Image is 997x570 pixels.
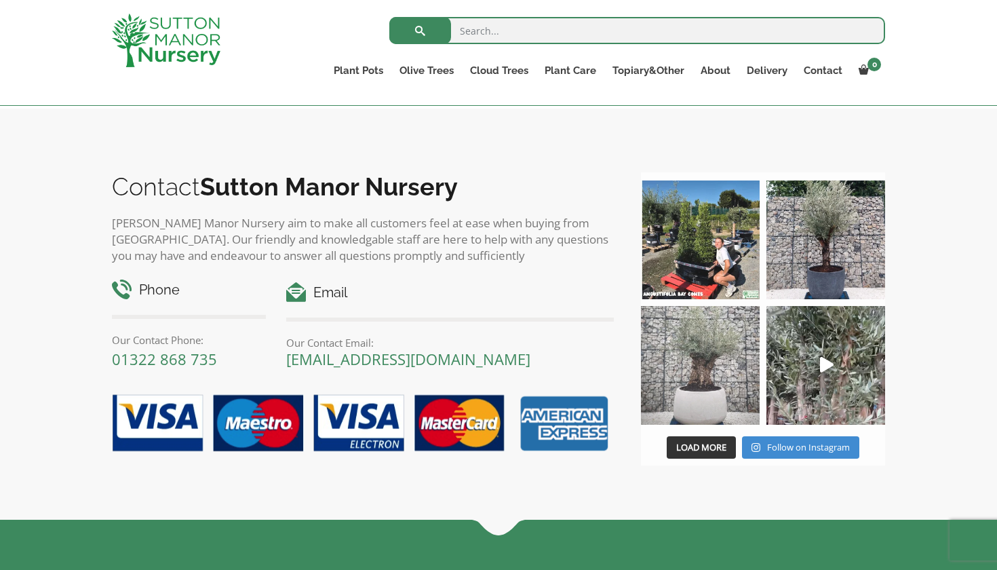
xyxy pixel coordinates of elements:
[851,61,885,80] a: 0
[391,61,462,80] a: Olive Trees
[112,349,217,369] a: 01322 868 735
[462,61,536,80] a: Cloud Trees
[389,17,885,44] input: Search...
[286,282,614,303] h4: Email
[112,172,614,201] h2: Contact
[112,332,266,348] p: Our Contact Phone:
[112,14,220,67] img: logo
[604,61,692,80] a: Topiary&Other
[867,58,881,71] span: 0
[766,180,885,299] img: A beautiful multi-stem Spanish Olive tree potted in our luxurious fibre clay pots 😍😍
[796,61,851,80] a: Contact
[751,442,760,453] svg: Instagram
[102,387,614,461] img: payment-options.png
[742,436,859,459] a: Instagram Follow on Instagram
[766,306,885,425] a: Play
[766,306,885,425] img: New arrivals Monday morning of beautiful olive trees 🤩🤩 The weather is beautiful this summer, gre...
[692,61,739,80] a: About
[200,172,458,201] b: Sutton Manor Nursery
[739,61,796,80] a: Delivery
[641,306,760,425] img: Check out this beauty we potted at our nursery today ❤️‍🔥 A huge, ancient gnarled Olive tree plan...
[326,61,391,80] a: Plant Pots
[641,180,760,299] img: Our elegant & picturesque Angustifolia Cones are an exquisite addition to your Bay Tree collectio...
[286,349,530,369] a: [EMAIL_ADDRESS][DOMAIN_NAME]
[286,335,614,351] p: Our Contact Email:
[820,357,834,373] svg: Play
[667,436,736,459] button: Load More
[112,280,266,301] h4: Phone
[767,441,850,453] span: Follow on Instagram
[536,61,604,80] a: Plant Care
[676,441,726,453] span: Load More
[112,215,614,264] p: [PERSON_NAME] Manor Nursery aim to make all customers feel at ease when buying from [GEOGRAPHIC_D...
